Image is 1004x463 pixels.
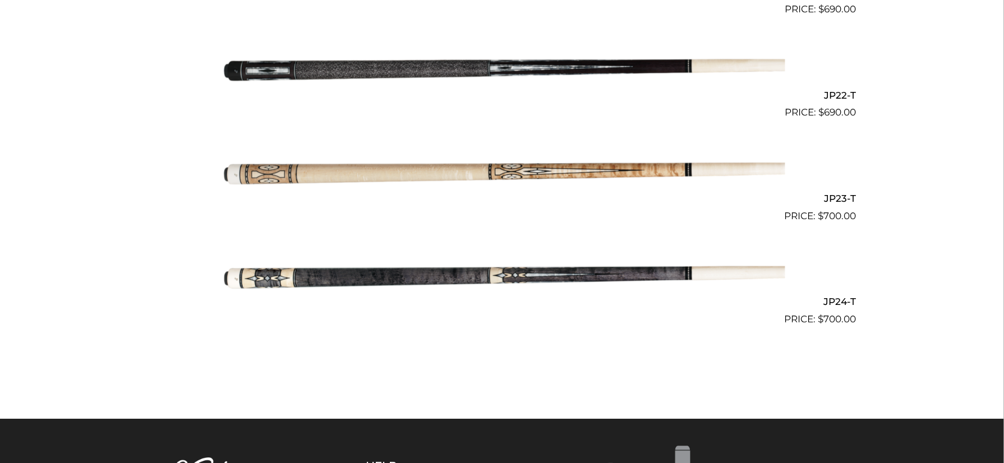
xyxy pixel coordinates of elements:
bdi: 700.00 [818,313,856,325]
bdi: 690.00 [819,3,856,15]
a: JP24-T $700.00 [148,228,856,327]
img: JP23-T [219,124,785,219]
h2: JP23-T [148,188,856,209]
a: JP23-T $700.00 [148,124,856,223]
span: $ [819,3,825,15]
span: $ [819,107,825,118]
a: JP22-T $690.00 [148,21,856,120]
h2: JP24-T [148,291,856,312]
img: JP22-T [219,21,785,115]
bdi: 700.00 [818,210,856,221]
h2: JP22-T [148,85,856,105]
span: $ [818,210,824,221]
bdi: 690.00 [819,107,856,118]
img: JP24-T [219,228,785,322]
span: $ [818,313,824,325]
